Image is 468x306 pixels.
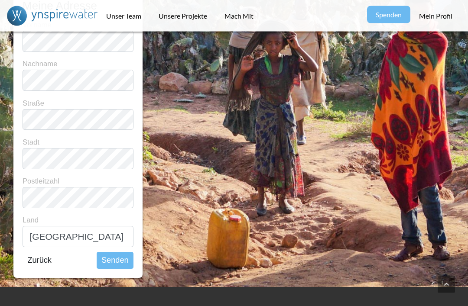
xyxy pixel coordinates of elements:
[438,276,455,293] a: Nach oben scrollen
[23,138,39,148] label: Stadt
[23,177,59,187] label: Postleitzahl
[97,252,134,270] button: Senden
[23,59,57,70] label: Nachname
[23,252,56,270] button: Zurück
[367,6,410,23] a: Spenden
[23,99,44,110] label: Straße
[23,216,39,226] label: Land
[23,226,133,248] input: Land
